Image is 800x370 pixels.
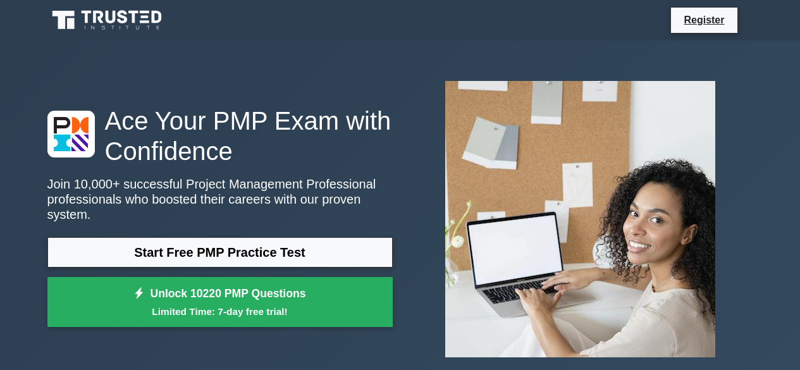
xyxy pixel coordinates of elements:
[47,237,393,268] a: Start Free PMP Practice Test
[47,106,393,166] h1: Ace Your PMP Exam with Confidence
[676,12,732,28] a: Register
[63,304,377,319] small: Limited Time: 7-day free trial!
[47,277,393,328] a: Unlock 10220 PMP QuestionsLimited Time: 7-day free trial!
[47,176,393,222] p: Join 10,000+ successful Project Management Professional professionals who boosted their careers w...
